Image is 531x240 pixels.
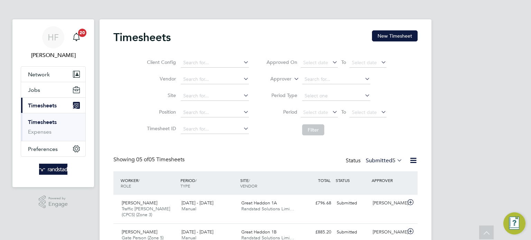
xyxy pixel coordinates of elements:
h2: Timesheets [113,30,171,44]
div: PERIOD [179,174,239,192]
div: [PERSON_NAME] [370,227,406,238]
label: Client Config [145,59,176,65]
button: New Timesheet [372,30,418,41]
input: Search for... [181,124,249,134]
span: [DATE] - [DATE] [181,200,213,206]
span: To [339,107,348,116]
label: Site [145,92,176,98]
span: Select date [303,109,328,115]
input: Search for... [181,58,249,68]
nav: Main navigation [12,19,94,187]
input: Search for... [302,75,370,84]
span: Select date [352,59,377,66]
span: Manual [181,206,196,212]
a: 20 [69,26,83,48]
input: Search for... [181,75,249,84]
input: Search for... [181,108,249,117]
label: Timesheet ID [145,125,176,132]
span: 05 of [136,156,149,163]
label: Position [145,109,176,115]
span: / [249,177,250,183]
span: [DATE] - [DATE] [181,229,213,235]
div: £885.20 [298,227,334,238]
label: Submitted [366,157,402,164]
a: HF[PERSON_NAME] [21,26,86,59]
label: Period Type [266,92,297,98]
span: To [339,58,348,67]
button: Engage Resource Center [503,212,525,234]
a: Expenses [28,128,52,135]
span: 20 [78,29,86,37]
div: Timesheets [21,113,85,141]
span: Hollie Furby [21,51,86,59]
span: / [195,177,197,183]
span: / [138,177,140,183]
span: Randstad Solutions Limi… [241,206,294,212]
span: Timesheets [28,102,57,109]
div: STATUS [334,174,370,186]
span: Great Haddon 1B [241,229,277,235]
a: Powered byEngage [39,195,68,209]
span: TOTAL [318,177,330,183]
div: Submitted [334,227,370,238]
span: Powered by [48,195,68,201]
div: Showing [113,156,186,163]
span: TYPE [180,183,190,189]
span: ROLE [121,183,131,189]
span: Preferences [28,146,58,152]
button: Jobs [21,82,85,97]
label: Approved On [266,59,297,65]
a: Go to home page [21,164,86,175]
span: 05 Timesheets [136,156,185,163]
img: randstad-logo-retina.png [39,164,68,175]
div: [PERSON_NAME] [370,198,406,209]
label: Approver [260,76,291,83]
button: Preferences [21,141,85,156]
span: 5 [392,157,395,164]
span: Jobs [28,87,40,93]
button: Timesheets [21,98,85,113]
div: Submitted [334,198,370,209]
span: [PERSON_NAME] [122,229,157,235]
span: Great Haddon 1A [241,200,277,206]
div: £796.68 [298,198,334,209]
label: Vendor [145,76,176,82]
span: VENDOR [240,183,257,189]
a: Timesheets [28,119,57,125]
span: Traffic [PERSON_NAME] (CPCS) (Zone 3) [122,206,170,218]
span: Network [28,71,50,78]
span: [PERSON_NAME] [122,200,157,206]
div: WORKER [119,174,179,192]
span: Select date [352,109,377,115]
button: Filter [302,124,324,135]
input: Select one [302,91,370,101]
label: Period [266,109,297,115]
div: APPROVER [370,174,406,186]
span: HF [48,33,59,42]
div: Status [346,156,404,166]
div: SITE [239,174,298,192]
span: Engage [48,201,68,207]
input: Search for... [181,91,249,101]
span: Select date [303,59,328,66]
button: Network [21,67,85,82]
